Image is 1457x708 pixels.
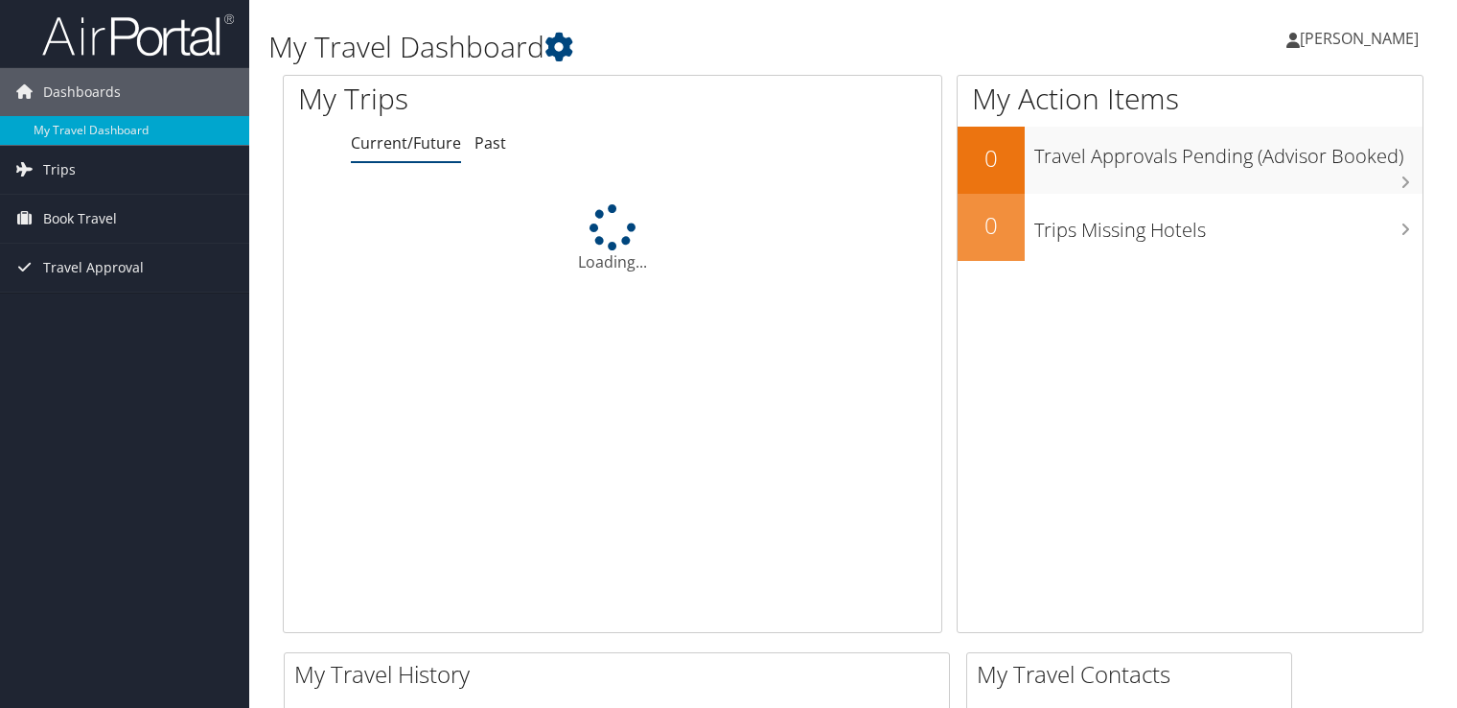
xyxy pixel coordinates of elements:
h3: Trips Missing Hotels [1034,207,1422,244]
h1: My Action Items [958,79,1422,119]
h2: 0 [958,209,1025,242]
h3: Travel Approvals Pending (Advisor Booked) [1034,133,1422,170]
div: Loading... [284,204,941,273]
span: Book Travel [43,195,117,243]
h2: My Travel Contacts [977,658,1291,691]
h2: 0 [958,142,1025,175]
h2: My Travel History [294,658,949,691]
a: [PERSON_NAME] [1286,10,1438,67]
h1: My Travel Dashboard [268,27,1048,67]
span: Trips [43,146,76,194]
span: Dashboards [43,68,121,116]
a: Current/Future [351,132,461,153]
a: 0Trips Missing Hotels [958,194,1422,261]
img: airportal-logo.png [42,12,234,58]
h1: My Trips [298,79,653,119]
a: 0Travel Approvals Pending (Advisor Booked) [958,127,1422,194]
span: [PERSON_NAME] [1300,28,1419,49]
span: Travel Approval [43,244,144,292]
a: Past [474,132,506,153]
